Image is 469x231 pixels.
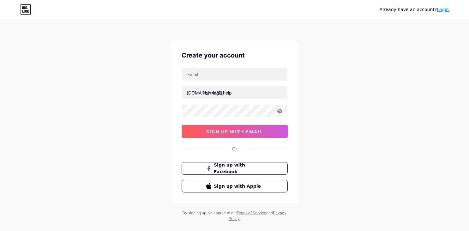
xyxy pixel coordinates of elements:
div: By signing up, you agree to our and . [181,210,288,222]
span: Sign up with Facebook [214,162,263,175]
button: Sign up with Facebook [182,162,288,175]
a: Terms of Service [237,210,266,215]
input: username [182,86,287,99]
a: Login [437,7,449,12]
div: [DOMAIN_NAME]/ [187,89,224,96]
span: Sign up with Apple [214,183,263,190]
div: Create your account [182,51,288,60]
button: Sign up with Apple [182,180,288,192]
input: Email [182,68,287,81]
div: Or [232,145,237,152]
button: sign up with email [182,125,288,138]
span: sign up with email [206,129,263,134]
div: Already have an account? [380,6,449,13]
